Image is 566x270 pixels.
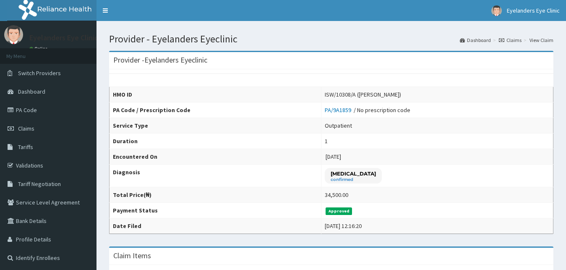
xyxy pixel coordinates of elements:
th: Service Type [110,118,321,134]
span: Dashboard [18,88,45,95]
th: PA Code / Prescription Code [110,102,321,118]
span: Tariffs [18,143,33,151]
p: [MEDICAL_DATA] [331,170,376,177]
div: 1 [325,137,328,145]
img: User Image [491,5,502,16]
h3: Claim Items [113,252,151,260]
small: confirmed [331,178,376,182]
th: Duration [110,134,321,149]
a: Dashboard [460,37,491,44]
a: Online [29,46,50,52]
a: PA/9A1859 [325,106,354,114]
span: Switch Providers [18,69,61,77]
img: User Image [4,25,23,44]
span: [DATE] [326,153,341,160]
p: Eyelanders Eye Clinic [29,34,98,42]
span: Claims [18,125,34,132]
div: ISW/10308/A ([PERSON_NAME]) [325,90,401,99]
th: Total Price(₦) [110,187,321,203]
div: 34,500.00 [325,191,348,199]
h1: Provider - Eyelanders Eyeclinic [109,34,553,45]
th: HMO ID [110,87,321,102]
span: Approved [326,207,352,215]
div: Outpatient [325,121,352,130]
span: Tariff Negotiation [18,180,61,188]
a: Claims [499,37,522,44]
a: View Claim [529,37,553,44]
th: Date Filed [110,218,321,234]
span: Eyelanders Eye Clinic [507,7,560,14]
h3: Provider - Eyelanders Eyeclinic [113,56,207,64]
div: / No prescription code [325,106,410,114]
div: [DATE] 12:16:20 [325,222,362,230]
th: Encountered On [110,149,321,165]
th: Payment Status [110,203,321,218]
th: Diagnosis [110,165,321,187]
